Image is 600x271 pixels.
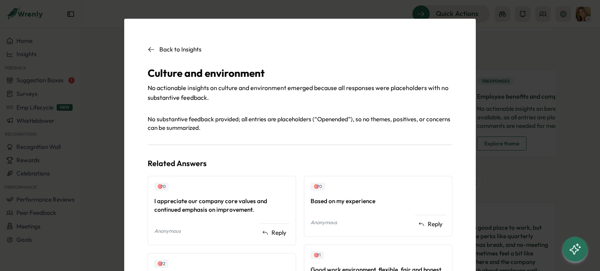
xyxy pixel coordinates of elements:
[154,260,168,268] div: Upvotes
[428,220,443,228] span: Reply
[154,228,181,235] p: Anonymous
[311,182,325,191] div: Upvotes
[154,197,289,214] div: I appreciate our company core values and continued emphasis on improvement.
[311,197,446,205] div: Based on my experience
[148,45,202,54] button: Back to Insights
[311,219,337,226] p: Anonymous
[259,227,289,239] button: Reply
[159,45,202,54] p: Back to Insights
[148,158,452,170] h3: Related Answers
[148,66,452,80] h1: Culture and environment
[148,115,452,132] span: No substantive feedback provided; all entries are placeholders (“Openended”), so no themes, posit...
[415,218,446,230] button: Reply
[271,228,286,237] span: Reply
[148,83,452,103] p: No actionable insights on culture and environment emerged because all responses were placeholders...
[154,182,169,191] div: Upvotes
[311,251,324,259] div: Upvotes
